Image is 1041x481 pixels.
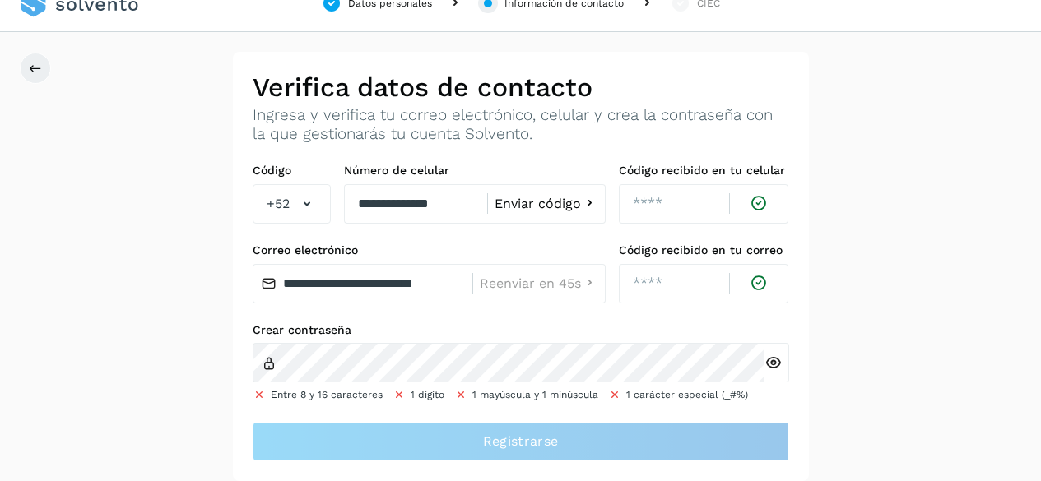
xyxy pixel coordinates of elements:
li: 1 carácter especial (_#%) [608,387,748,402]
label: Código [253,164,331,178]
span: Reenviar en 45s [480,277,581,290]
li: Entre 8 y 16 caracteres [253,387,383,402]
button: Registrarse [253,422,789,461]
label: Número de celular [344,164,606,178]
label: Crear contraseña [253,323,789,337]
p: Ingresa y verifica tu correo electrónico, celular y crea la contraseña con la que gestionarás tu ... [253,106,789,144]
span: +52 [267,194,290,214]
button: Enviar código [495,195,598,212]
button: Reenviar en 45s [480,275,598,292]
label: Correo electrónico [253,243,606,257]
li: 1 dígito [393,387,444,402]
label: Código recibido en tu correo [619,243,789,257]
h2: Verifica datos de contacto [253,72,789,103]
li: 1 mayúscula y 1 minúscula [454,387,598,402]
span: Enviar código [495,197,581,210]
label: Código recibido en tu celular [619,164,789,178]
span: Registrarse [483,432,558,451]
